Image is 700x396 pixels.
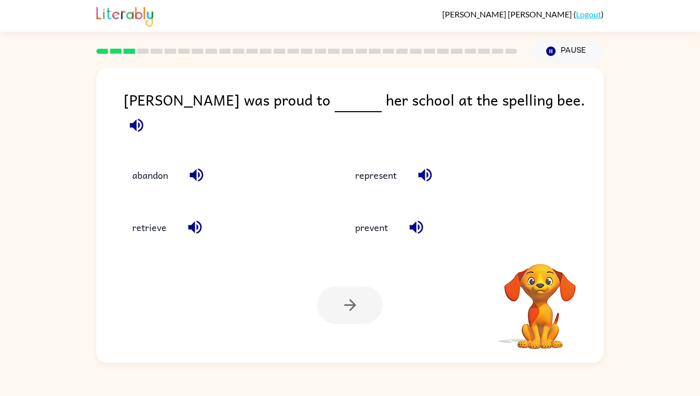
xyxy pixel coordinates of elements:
[345,161,407,189] button: represent
[442,9,604,19] div: ( )
[123,88,604,140] div: [PERSON_NAME] was proud to her school at the spelling bee.
[345,214,398,241] button: prevent
[576,9,601,19] a: Logout
[96,4,153,27] img: Literably
[122,161,178,189] button: abandon
[529,39,604,63] button: Pause
[122,214,177,241] button: retrieve
[489,248,591,350] video: Your browser must support playing .mp4 files to use Literably. Please try using another browser.
[442,9,573,19] span: [PERSON_NAME] [PERSON_NAME]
